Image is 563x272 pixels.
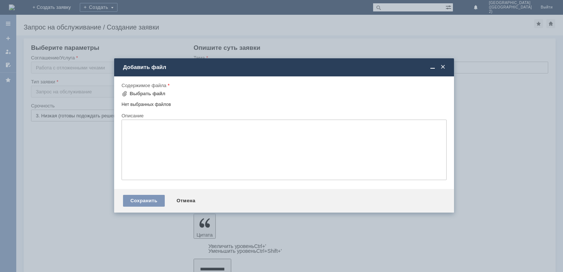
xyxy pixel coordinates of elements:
[122,113,445,118] div: Описание
[122,83,445,88] div: Содержимое файла
[122,99,447,107] div: Нет выбранных файлов
[439,64,447,70] span: Закрыть
[130,91,166,97] div: Выбрать файл
[123,64,447,70] div: Добавить файл
[3,3,108,15] div: Добрый вечер,отмена чеков на суммы 1163 р.,508 р.
[429,64,436,70] span: Свернуть (Ctrl + M)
